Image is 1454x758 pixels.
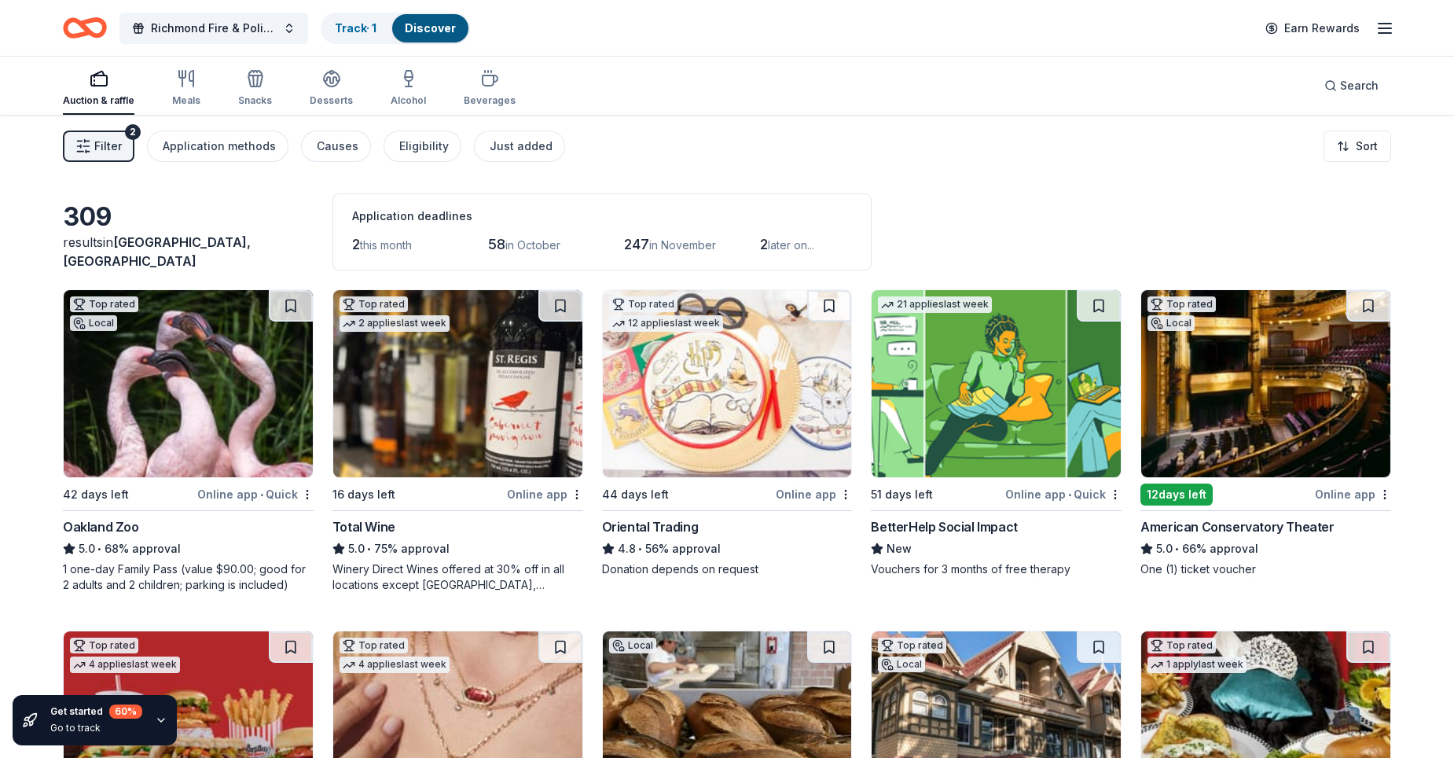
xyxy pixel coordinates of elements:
[391,63,426,115] button: Alcohol
[63,9,107,46] a: Home
[147,131,288,162] button: Application methods
[172,94,200,107] div: Meals
[776,484,852,504] div: Online app
[1176,543,1180,555] span: •
[64,290,313,477] img: Image for Oakland Zoo
[1147,638,1216,653] div: Top rated
[405,21,456,35] a: Discover
[1147,296,1216,312] div: Top rated
[63,517,139,536] div: Oakland Zoo
[391,94,426,107] div: Alcohol
[352,207,852,226] div: Application deadlines
[638,543,642,555] span: •
[260,488,263,501] span: •
[197,484,314,504] div: Online app Quick
[609,315,723,332] div: 12 applies last week
[63,233,314,270] div: results
[310,63,353,115] button: Desserts
[332,289,583,593] a: Image for Total WineTop rated2 applieslast week16 days leftOnline appTotal Wine5.0•75% approvalWi...
[63,201,314,233] div: 309
[474,131,565,162] button: Just added
[1005,484,1122,504] div: Online app Quick
[1147,315,1195,331] div: Local
[871,289,1122,577] a: Image for BetterHelp Social Impact21 applieslast week51 days leftOnline app•QuickBetterHelp Socia...
[333,290,582,477] img: Image for Total Wine
[887,539,912,558] span: New
[488,236,505,252] span: 58
[618,539,636,558] span: 4.8
[1356,137,1378,156] span: Sort
[505,238,560,252] span: in October
[63,131,134,162] button: Filter2
[63,234,251,269] span: [GEOGRAPHIC_DATA], [GEOGRAPHIC_DATA]
[1147,657,1247,673] div: 1 apply last week
[1140,517,1334,536] div: American Conservatory Theater
[332,561,583,593] div: Winery Direct Wines offered at 30% off in all locations except [GEOGRAPHIC_DATA], [GEOGRAPHIC_DAT...
[367,543,371,555] span: •
[871,517,1017,536] div: BetterHelp Social Impact
[768,238,814,252] span: later on...
[624,236,649,252] span: 247
[1141,290,1390,477] img: Image for American Conservatory Theater
[760,236,768,252] span: 2
[464,94,516,107] div: Beverages
[399,137,449,156] div: Eligibility
[70,638,138,653] div: Top rated
[1315,484,1391,504] div: Online app
[79,539,95,558] span: 5.0
[602,289,853,577] a: Image for Oriental TradingTop rated12 applieslast week44 days leftOnline appOriental Trading4.8•5...
[507,484,583,504] div: Online app
[97,543,101,555] span: •
[151,19,277,38] span: Richmond Fire & Police Toy Program
[1340,76,1379,95] span: Search
[63,561,314,593] div: 1 one-day Family Pass (value $90.00; good for 2 adults and 2 children; parking is included)
[301,131,371,162] button: Causes
[602,485,669,504] div: 44 days left
[602,561,853,577] div: Donation depends on request
[609,296,677,312] div: Top rated
[70,657,180,673] div: 4 applies last week
[384,131,461,162] button: Eligibility
[163,137,276,156] div: Application methods
[878,657,925,672] div: Local
[63,539,314,558] div: 68% approval
[602,539,853,558] div: 56% approval
[1256,14,1369,42] a: Earn Rewards
[609,638,656,653] div: Local
[238,63,272,115] button: Snacks
[238,94,272,107] div: Snacks
[340,296,408,312] div: Top rated
[1140,561,1391,577] div: One (1) ticket voucher
[878,638,946,653] div: Top rated
[602,517,699,536] div: Oriental Trading
[872,290,1121,477] img: Image for BetterHelp Social Impact
[63,234,251,269] span: in
[63,485,129,504] div: 42 days left
[871,561,1122,577] div: Vouchers for 3 months of free therapy
[109,705,142,719] div: 60 %
[1156,539,1173,558] span: 5.0
[63,289,314,593] a: Image for Oakland ZooTop ratedLocal42 days leftOnline app•QuickOakland Zoo5.0•68% approval1 one-d...
[321,13,470,44] button: Track· 1Discover
[1312,70,1391,101] button: Search
[310,94,353,107] div: Desserts
[348,539,365,558] span: 5.0
[360,238,412,252] span: this month
[63,94,134,107] div: Auction & raffle
[871,485,933,504] div: 51 days left
[1140,289,1391,577] a: Image for American Conservatory TheaterTop ratedLocal12days leftOnline appAmerican Conservatory T...
[649,238,716,252] span: in November
[94,137,122,156] span: Filter
[340,638,408,653] div: Top rated
[335,21,376,35] a: Track· 1
[1068,488,1071,501] span: •
[352,236,360,252] span: 2
[50,705,142,719] div: Get started
[340,657,450,673] div: 4 applies last week
[332,517,395,536] div: Total Wine
[70,296,138,312] div: Top rated
[125,124,141,140] div: 2
[332,539,583,558] div: 75% approval
[70,315,117,331] div: Local
[1140,539,1391,558] div: 66% approval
